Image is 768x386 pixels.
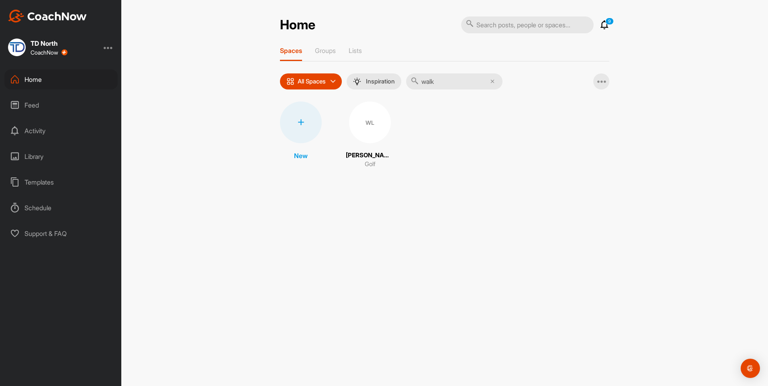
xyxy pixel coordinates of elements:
img: icon [286,77,294,85]
img: CoachNow [8,10,87,22]
p: All Spaces [298,78,326,85]
div: Schedule [4,198,118,218]
div: Library [4,146,118,167]
img: menuIcon [353,77,361,85]
a: WL[PERSON_NAME]Golf [346,102,394,169]
p: Lists [349,47,362,55]
p: Spaces [280,47,302,55]
p: 9 [605,18,614,25]
div: Open Intercom Messenger [741,359,760,378]
p: Golf [365,160,376,169]
div: WL [349,102,391,143]
div: TD North [31,40,67,47]
div: Home [4,69,118,89]
img: square_a2c626d8416b12200a2ebc46ed2e55fa.jpg [8,39,26,56]
div: Feed [4,95,118,115]
p: New [294,151,308,160]
input: Search posts, people or spaces... [461,16,594,33]
div: Activity [4,121,118,141]
h2: Home [280,17,315,33]
p: [PERSON_NAME] [346,151,394,160]
p: Groups [315,47,336,55]
div: CoachNow [31,49,67,56]
div: Support & FAQ [4,223,118,244]
input: Search... [406,73,502,89]
p: Inspiration [366,78,395,85]
div: Templates [4,172,118,192]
